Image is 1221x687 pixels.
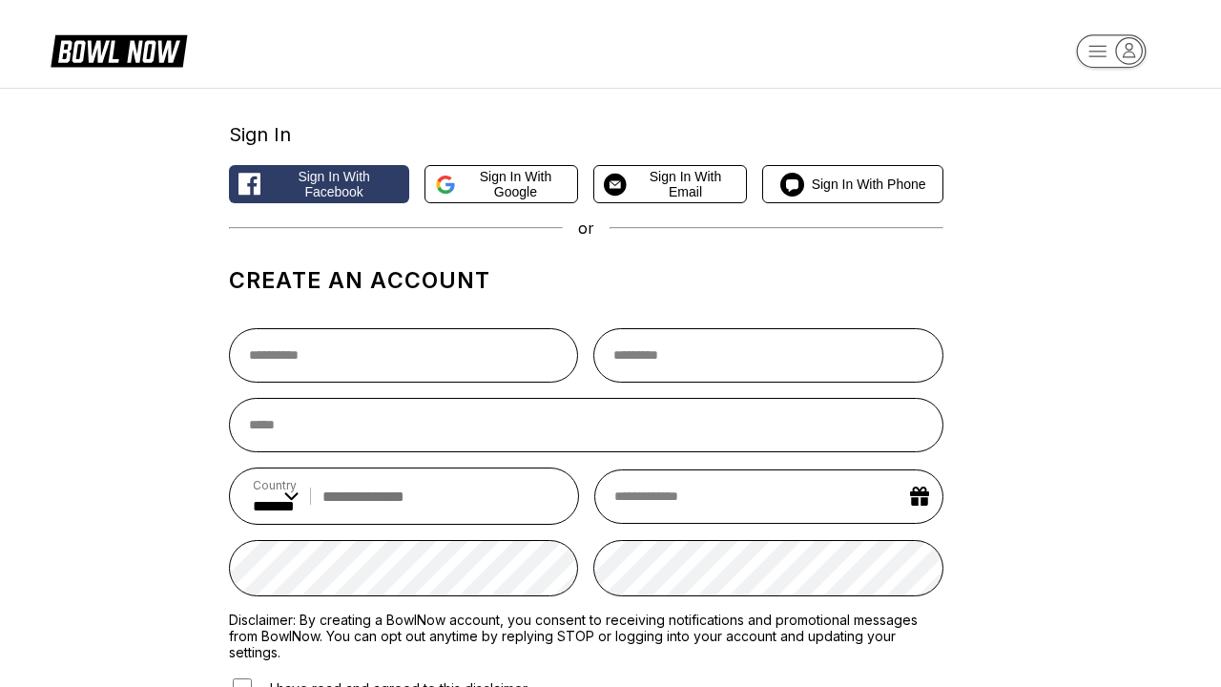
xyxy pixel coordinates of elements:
label: Disclaimer: By creating a BowlNow account, you consent to receiving notifications and promotional... [229,612,943,660]
span: Sign in with Email [634,169,737,199]
button: Sign in with Facebook [229,165,409,203]
span: Sign in with Google [464,169,568,199]
label: Country [253,478,299,492]
div: Sign In [229,123,943,146]
button: Sign in with Google [424,165,578,203]
span: Sign in with Facebook [268,169,399,199]
span: Sign in with Phone [812,177,926,192]
button: Sign in with Email [593,165,747,203]
button: Sign in with Phone [762,165,942,203]
h1: Create an account [229,267,943,294]
div: or [229,219,943,238]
